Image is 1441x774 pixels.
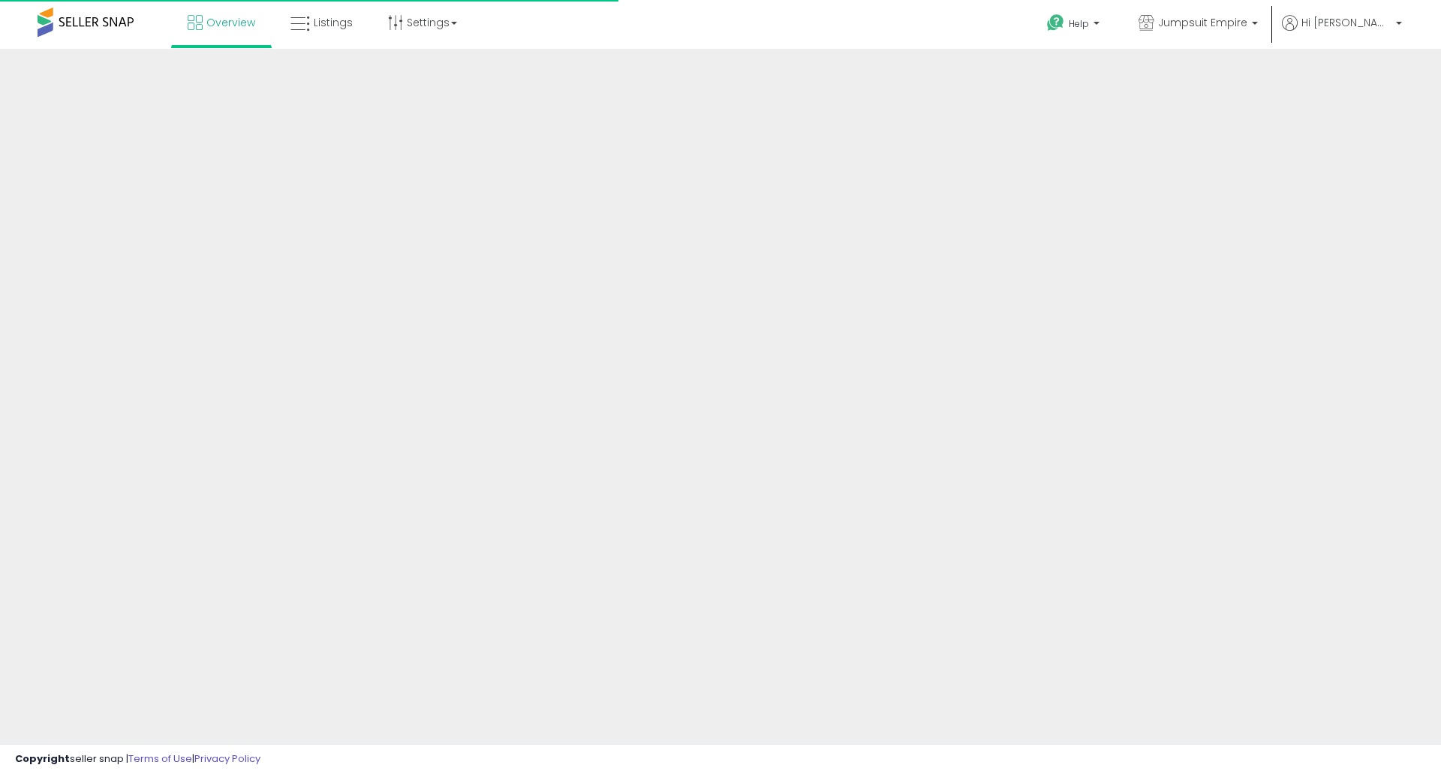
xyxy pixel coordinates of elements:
[1158,15,1247,30] span: Jumpsuit Empire
[1301,15,1391,30] span: Hi [PERSON_NAME]
[1069,17,1089,30] span: Help
[1282,15,1402,49] a: Hi [PERSON_NAME]
[314,15,353,30] span: Listings
[206,15,255,30] span: Overview
[1035,2,1115,49] a: Help
[1046,14,1065,32] i: Get Help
